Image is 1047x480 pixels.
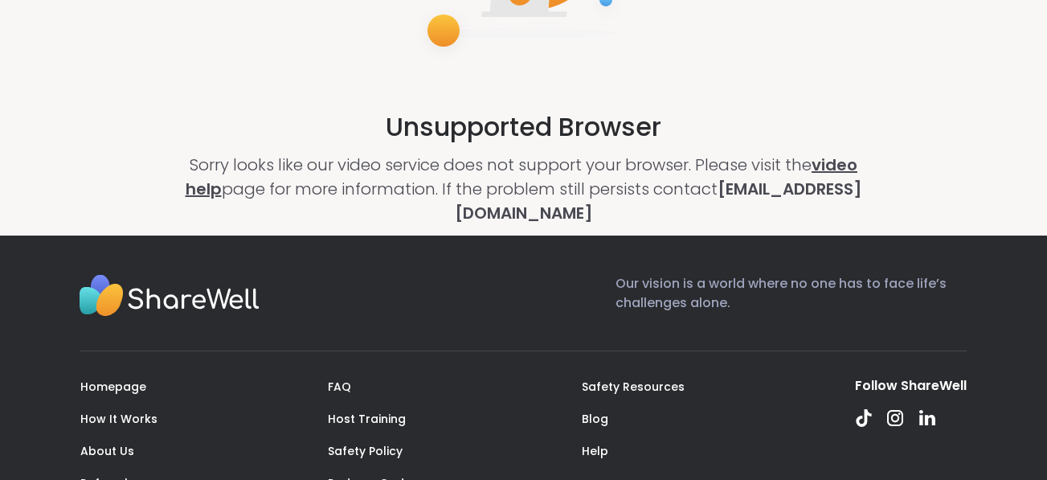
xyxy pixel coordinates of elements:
a: About Us [80,443,134,459]
p: Our vision is a world where no one has to face life’s challenges alone. [616,274,967,325]
a: Safety Policy [328,443,403,459]
p: Sorry looks like our video service does not support your browser. Please visit the page for more ... [174,153,873,225]
a: FAQ [328,379,351,395]
a: Host Training [328,411,406,427]
h2: Unsupported Browser [386,108,661,146]
a: Help [582,443,608,459]
a: Blog [582,411,608,427]
div: Follow ShareWell [855,377,967,395]
a: How It Works [80,411,157,427]
a: Safety Resources [582,379,685,395]
img: Sharewell [79,274,260,321]
a: Homepage [80,379,146,395]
